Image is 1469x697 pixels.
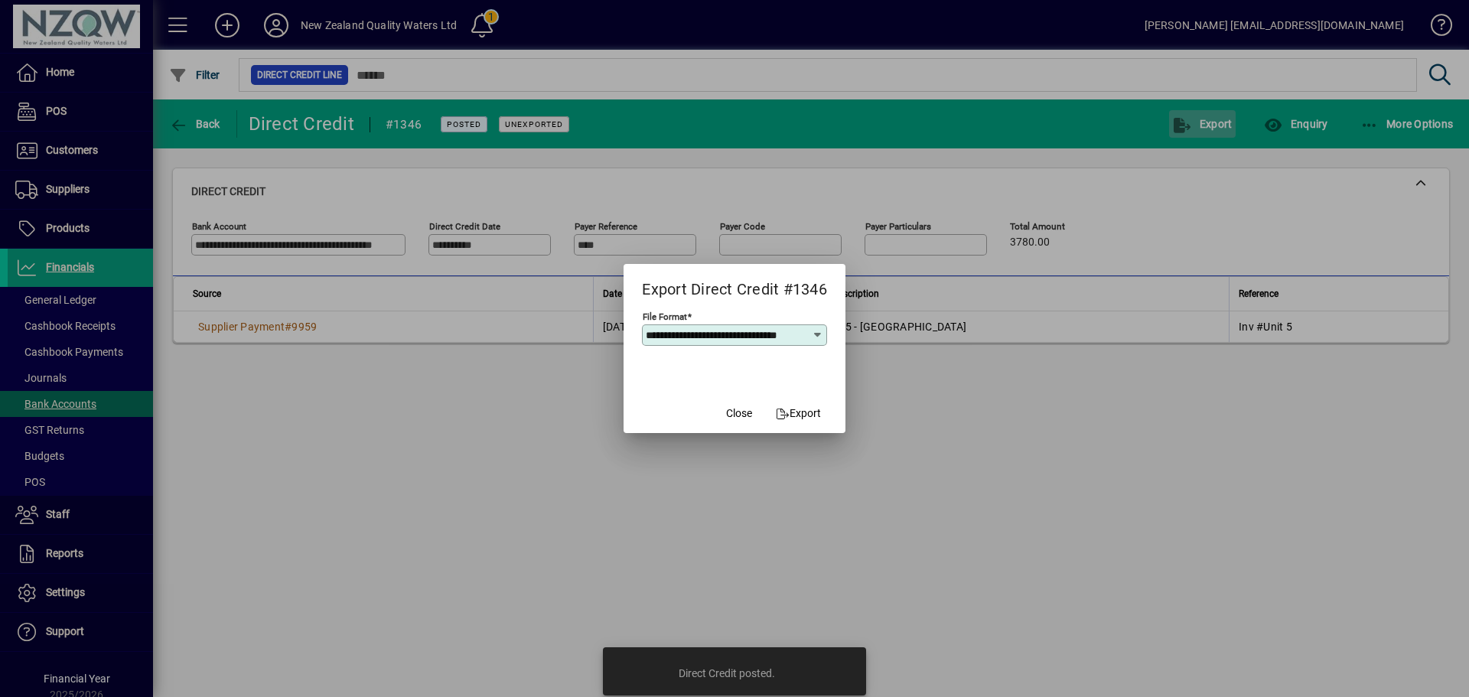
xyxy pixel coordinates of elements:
button: Close [715,399,764,427]
button: Export [770,399,827,427]
span: Close [726,405,752,422]
h2: Export Direct Credit #1346 [624,264,845,308]
span: Export [776,405,821,422]
mat-label: File Format [643,311,687,322]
